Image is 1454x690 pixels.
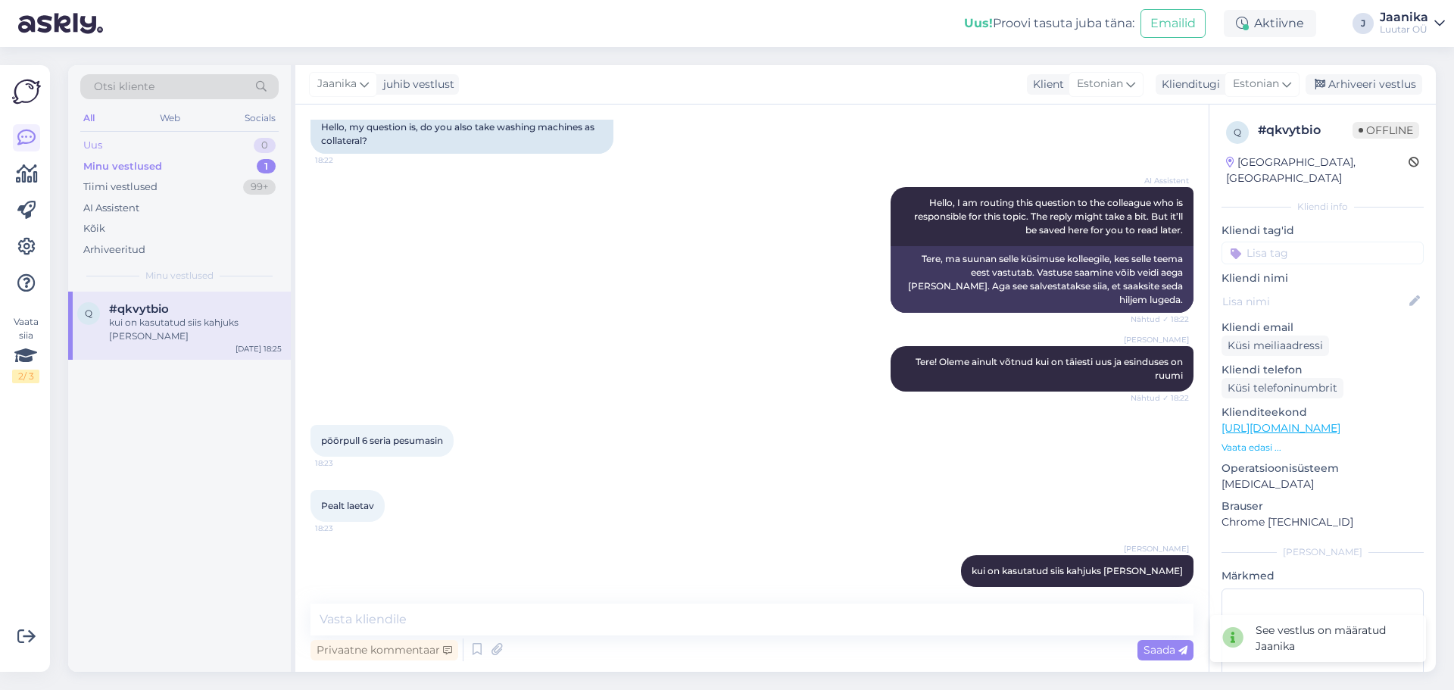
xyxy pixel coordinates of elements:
p: Märkmed [1222,568,1424,584]
span: Nähtud ✓ 18:22 [1131,314,1189,325]
p: Vaata edasi ... [1222,441,1424,454]
div: Kõik [83,221,105,236]
div: Aktiivne [1224,10,1316,37]
input: Lisa tag [1222,242,1424,264]
p: Chrome [TECHNICAL_ID] [1222,514,1424,530]
span: 18:23 [315,523,372,534]
div: 2 / 3 [12,370,39,383]
span: Pealt laetav [321,500,374,511]
div: 99+ [243,180,276,195]
span: AI Assistent [1132,175,1189,186]
div: Klienditugi [1156,76,1220,92]
img: Askly Logo [12,77,41,106]
a: JaanikaLuutar OÜ [1380,11,1445,36]
p: [MEDICAL_DATA] [1222,476,1424,492]
p: Klienditeekond [1222,404,1424,420]
span: Minu vestlused [145,269,214,283]
span: pöörpull 6 seria pesumasin [321,435,443,446]
p: Kliendi nimi [1222,270,1424,286]
div: 1 [257,159,276,174]
div: # qkvytbio [1258,121,1353,139]
span: q [1234,126,1241,138]
div: Socials [242,108,279,128]
div: Jaanika [1380,11,1428,23]
div: Tiimi vestlused [83,180,158,195]
span: q [85,308,92,319]
span: #qkvytbio [109,302,169,316]
span: Nähtud ✓ 18:22 [1131,392,1189,404]
div: Arhiveeri vestlus [1306,74,1422,95]
span: Offline [1353,122,1419,139]
div: See vestlus on määratud Jaanika [1256,623,1414,654]
p: Kliendi telefon [1222,362,1424,378]
div: Minu vestlused [83,159,162,174]
span: Jaanika [317,76,357,92]
span: [PERSON_NAME] [1124,334,1189,345]
div: Kliendi info [1222,200,1424,214]
p: Kliendi tag'id [1222,223,1424,239]
span: Otsi kliente [94,79,154,95]
span: 18:22 [315,155,372,166]
div: Küsi meiliaadressi [1222,336,1329,356]
p: Operatsioonisüsteem [1222,461,1424,476]
span: Saada [1144,643,1187,657]
div: [GEOGRAPHIC_DATA], [GEOGRAPHIC_DATA] [1226,155,1409,186]
div: [DATE] 18:25 [236,343,282,354]
input: Lisa nimi [1222,293,1406,310]
div: Tere, ma suunan selle küsimuse kolleegile, kes selle teema eest vastutab. Vastuse saamine võib ve... [891,246,1193,313]
p: Kliendi email [1222,320,1424,336]
span: Tere! Oleme ainult võtnud kui on täiesti uus ja esinduses on ruumi [916,356,1185,381]
p: Brauser [1222,498,1424,514]
span: [PERSON_NAME] [1124,543,1189,554]
div: Privaatne kommentaar [310,640,458,660]
span: Hello, I am routing this question to the colleague who is responsible for this topic. The reply m... [914,197,1185,236]
span: 18:23 [315,457,372,469]
div: Klient [1027,76,1064,92]
div: J [1353,13,1374,34]
div: [PERSON_NAME] [1222,545,1424,559]
div: Küsi telefoninumbrit [1222,378,1343,398]
a: [URL][DOMAIN_NAME] [1222,421,1340,435]
div: AI Assistent [83,201,139,216]
div: Proovi tasuta juba täna: [964,14,1134,33]
div: Arhiveeritud [83,242,145,258]
div: juhib vestlust [377,76,454,92]
span: Nähtud ✓ 18:25 [1131,588,1189,599]
div: kui on kasutatud siis kahjuks [PERSON_NAME] [109,316,282,343]
b: Uus! [964,16,993,30]
button: Emailid [1140,9,1206,38]
div: Web [157,108,183,128]
div: Luutar OÜ [1380,23,1428,36]
span: Estonian [1077,76,1123,92]
div: 0 [254,138,276,153]
div: Uus [83,138,102,153]
div: All [80,108,98,128]
div: Vaata siia [12,315,39,383]
span: kui on kasutatud siis kahjuks [PERSON_NAME] [972,565,1183,576]
span: Estonian [1233,76,1279,92]
div: Hello, my question is, do you also take washing machines as collateral? [310,114,613,154]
